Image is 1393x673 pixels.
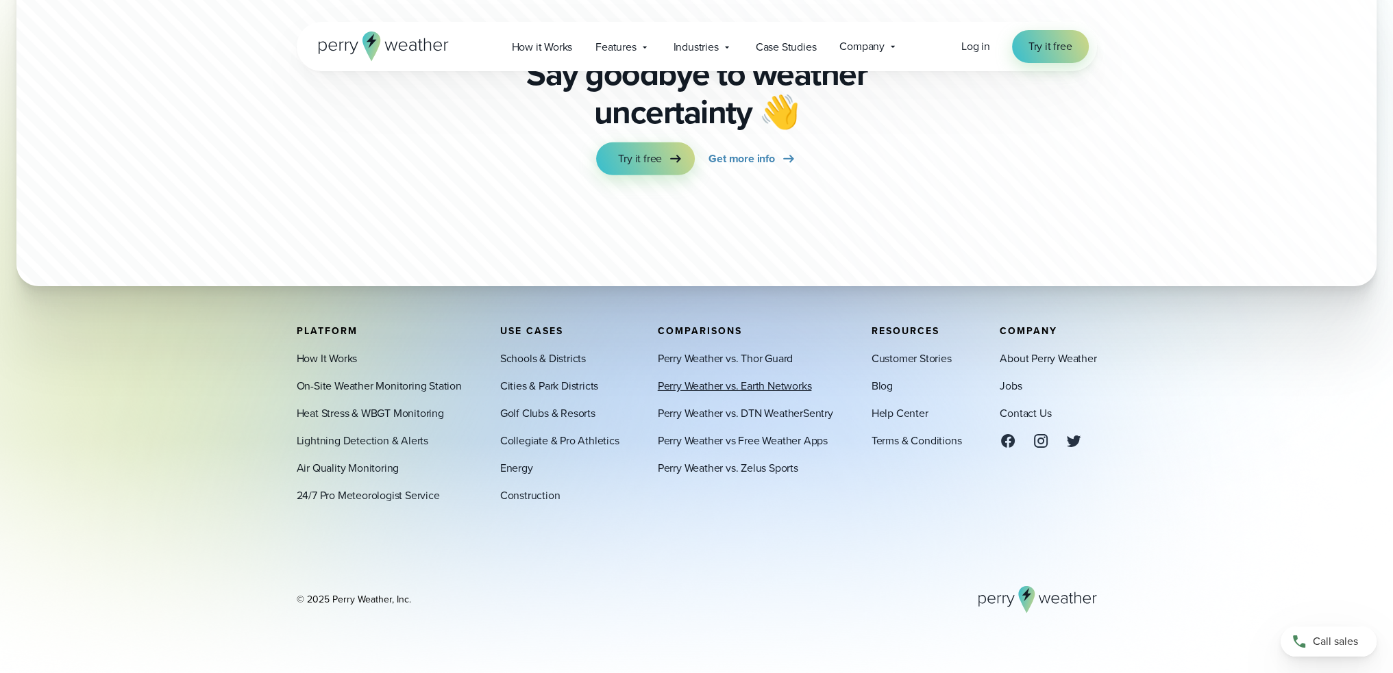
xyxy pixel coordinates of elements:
[512,39,573,55] span: How it Works
[961,38,990,55] a: Log in
[297,432,428,448] a: Lightning Detection & Alerts
[708,151,774,167] span: Get more info
[658,432,828,448] a: Perry Weather vs Free Weather Apps
[500,377,598,394] a: Cities & Park Districts
[595,39,636,55] span: Features
[500,350,586,366] a: Schools & Districts
[297,350,358,366] a: How It Works
[658,405,833,421] a: Perry Weather vs. DTN WeatherSentry
[1000,405,1051,421] a: Contact Us
[872,350,952,366] a: Customer Stories
[297,323,358,338] span: Platform
[297,377,462,394] a: On-Site Weather Monitoring Station
[1000,377,1022,394] a: Jobs
[1000,350,1096,366] a: About Perry Weather
[839,38,885,55] span: Company
[297,405,444,421] a: Heat Stress & WBGT Monitoring
[500,487,560,503] a: Construction
[521,55,872,131] p: Say goodbye to weather uncertainty 👋
[1028,38,1072,55] span: Try it free
[1313,633,1358,650] span: Call sales
[658,350,793,366] a: Perry Weather vs. Thor Guard
[872,377,893,394] a: Blog
[297,592,411,606] div: © 2025 Perry Weather, Inc.
[872,405,928,421] a: Help Center
[618,151,662,167] span: Try it free
[1000,323,1057,338] span: Company
[674,39,719,55] span: Industries
[744,33,828,61] a: Case Studies
[756,39,817,55] span: Case Studies
[872,323,939,338] span: Resources
[1012,30,1089,63] a: Try it free
[596,142,695,175] a: Try it free
[658,459,798,476] a: Perry Weather vs. Zelus Sports
[872,432,961,448] a: Terms & Conditions
[961,38,990,54] span: Log in
[1281,626,1377,657] a: Call sales
[658,377,812,394] a: Perry Weather vs. Earth Networks
[658,323,742,338] span: Comparisons
[500,459,533,476] a: Energy
[708,142,796,175] a: Get more info
[500,33,584,61] a: How it Works
[500,432,619,448] a: Collegiate & Pro Athletics
[297,459,399,476] a: Air Quality Monitoring
[500,405,595,421] a: Golf Clubs & Resorts
[500,323,563,338] span: Use Cases
[297,487,440,503] a: 24/7 Pro Meteorologist Service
